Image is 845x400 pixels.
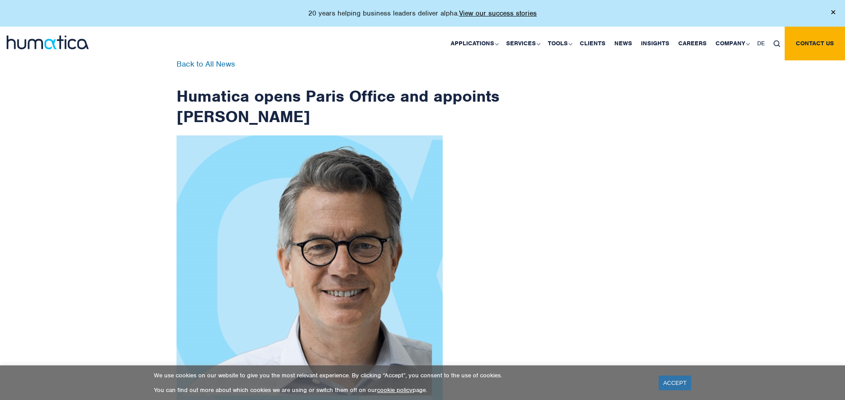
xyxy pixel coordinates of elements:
a: ACCEPT [659,376,691,390]
a: Insights [637,27,674,60]
img: search_icon [774,40,780,47]
a: News [610,27,637,60]
h1: Humatica opens Paris Office and appoints [PERSON_NAME] [177,60,500,127]
span: DE [757,40,765,47]
a: Services [502,27,543,60]
a: Tools [543,27,575,60]
a: View our success stories [459,9,537,18]
img: logo [7,36,89,49]
a: Company [711,27,753,60]
p: You can find out more about which cookies we are using or switch them off on our page. [154,386,648,394]
a: Clients [575,27,610,60]
a: cookie policy [377,386,413,394]
p: We use cookies on our website to give you the most relevant experience. By clicking “Accept”, you... [154,372,648,379]
a: DE [753,27,769,60]
a: Back to All News [177,59,235,69]
a: Careers [674,27,711,60]
p: 20 years helping business leaders deliver alpha. [308,9,537,18]
a: Contact us [785,27,845,60]
a: Applications [446,27,502,60]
